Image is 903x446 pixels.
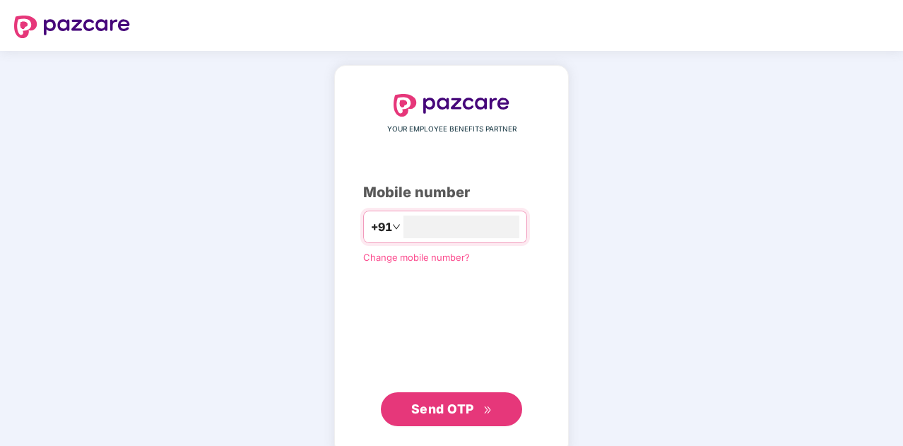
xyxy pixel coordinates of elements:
span: down [392,223,401,231]
div: Mobile number [363,182,540,204]
span: Send OTP [411,401,474,416]
a: Change mobile number? [363,252,470,263]
span: +91 [371,218,392,236]
span: YOUR EMPLOYEE BENEFITS PARTNER [387,124,517,135]
button: Send OTPdouble-right [381,392,522,426]
span: double-right [483,406,492,415]
img: logo [14,16,130,38]
img: logo [394,94,509,117]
